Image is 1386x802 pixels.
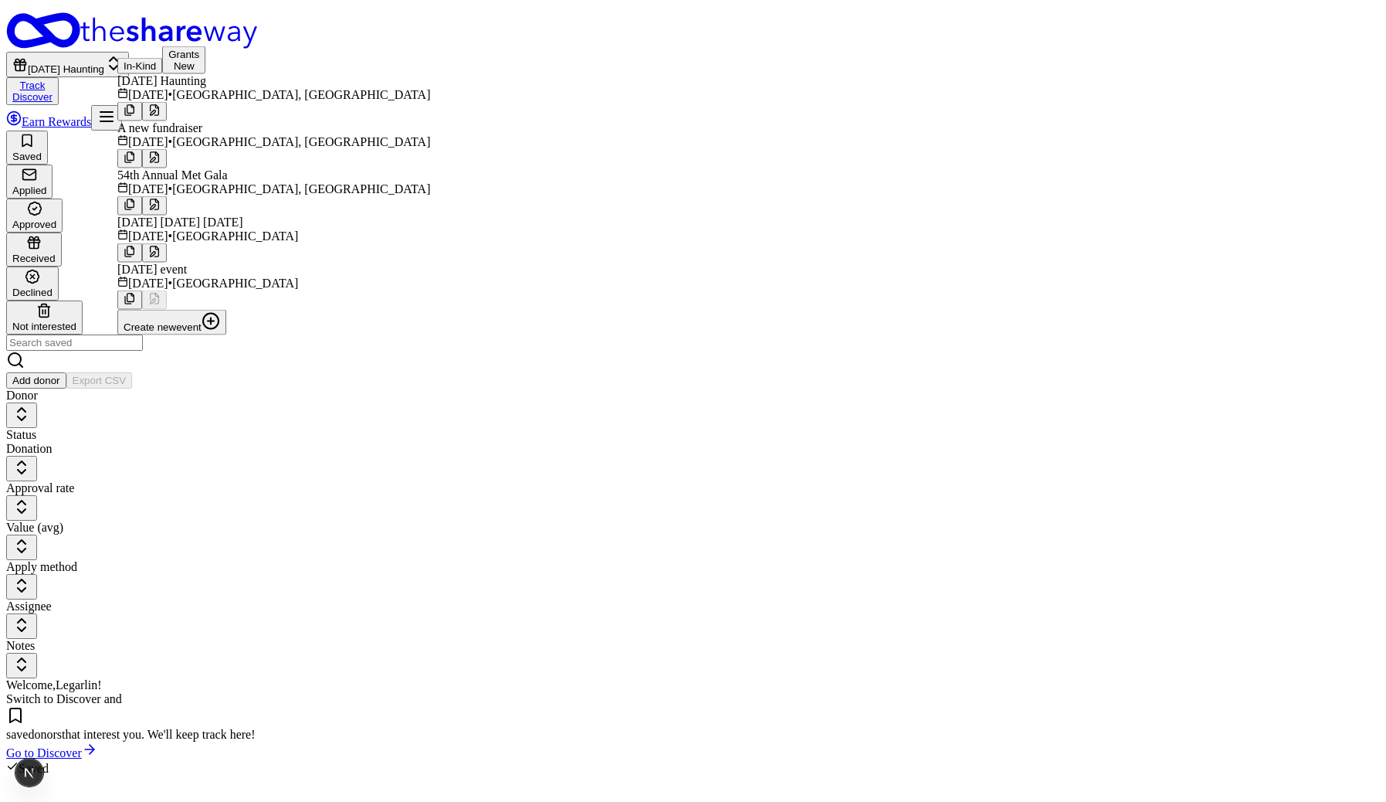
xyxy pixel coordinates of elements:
div: Saved [12,151,42,162]
span: [GEOGRAPHIC_DATA] [172,277,298,290]
button: [DATE] Haunting [6,52,129,77]
div: New [168,60,199,72]
button: Approved [6,199,63,233]
div: Value (avg) [6,521,1380,535]
button: Saved [6,131,48,165]
a: Earn Rewards [6,115,91,128]
button: Not interested [6,301,83,335]
div: Donor [6,389,1380,403]
div: Notes [6,639,1380,653]
div: [DATE] • [117,88,430,102]
div: Received [12,253,56,264]
button: Grants [162,46,205,74]
button: In-Kind [117,58,162,74]
a: Discover [12,91,53,103]
a: Track [20,80,46,91]
span: [GEOGRAPHIC_DATA], [GEOGRAPHIC_DATA] [172,88,430,101]
div: Applied [12,185,46,196]
div: Assignee [6,600,1380,613]
span: [GEOGRAPHIC_DATA], [GEOGRAPHIC_DATA] [172,135,430,148]
input: Search saved [6,335,143,351]
div: Approval rate [6,481,1380,495]
a: Go to Discover [6,746,97,760]
div: Welcome, Legarlin ! [6,678,1380,692]
div: Saved [6,760,1380,776]
button: Add donor [6,372,66,389]
div: A new fundraiser [117,121,430,135]
div: [DATE] • [117,229,430,243]
div: Not interested [12,321,76,332]
div: [DATE] • [117,277,430,291]
button: TrackDiscover [6,77,59,105]
div: [DATE] • [117,135,430,149]
div: [DATE] Haunting [117,74,430,88]
div: Switch to Discover and save donors that interest you. We ' ll keep track here! [6,692,1380,742]
div: Donation [6,442,1380,456]
button: Received [6,233,62,267]
button: Create newevent [117,310,226,335]
button: Export CSV [66,372,133,389]
span: [DATE] Haunting [28,63,104,75]
div: 54th Annual Met Gala [117,168,430,182]
div: [DATE] [DATE] [DATE] [117,216,430,229]
div: Status [6,428,1380,442]
div: Approved [12,219,56,230]
button: Declined [6,267,59,301]
span: [GEOGRAPHIC_DATA], [GEOGRAPHIC_DATA] [172,182,430,195]
div: [DATE] • [117,182,430,196]
div: Declined [12,287,53,298]
button: Applied [6,165,53,199]
a: Home [6,12,1380,52]
div: Apply method [6,560,1380,574]
span: [GEOGRAPHIC_DATA] [172,229,298,243]
div: [DATE] event [117,263,430,277]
